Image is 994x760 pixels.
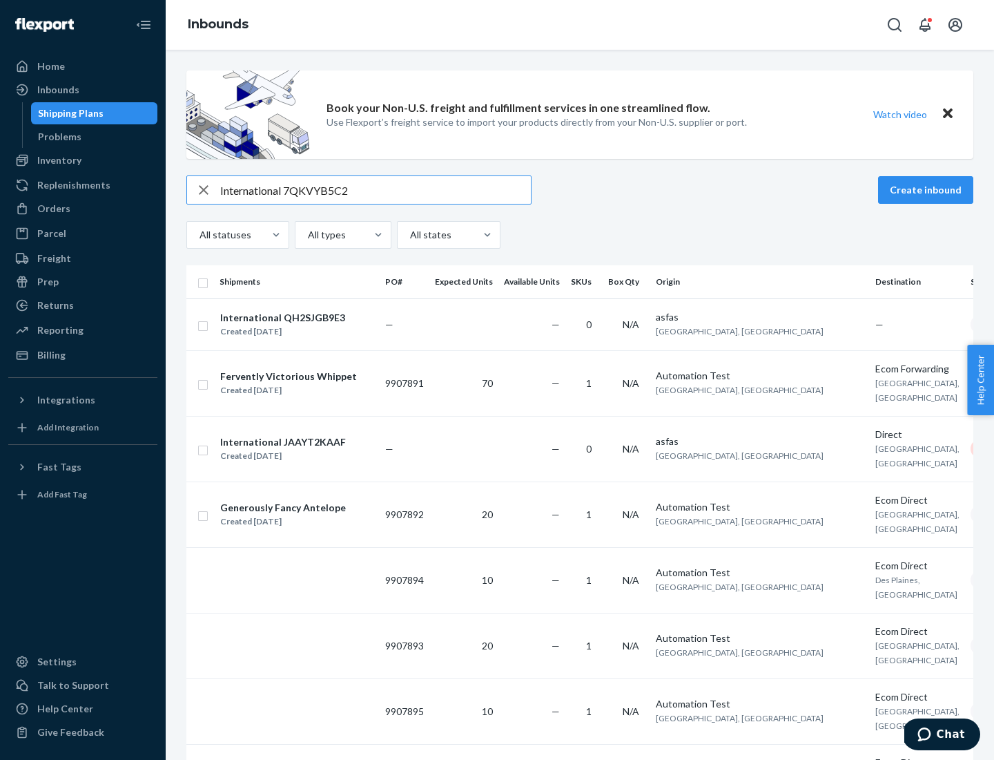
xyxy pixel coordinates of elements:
[875,428,959,441] div: Direct
[942,11,969,39] button: Open account menu
[380,265,429,298] th: PO#
[8,417,157,439] a: Add Integration
[552,443,560,455] span: —
[623,509,639,520] span: N/A
[967,345,994,415] button: Help Center
[656,435,864,448] div: asfas
[875,319,884,330] span: —
[31,126,158,148] a: Problems
[38,130,81,144] div: Problems
[8,698,157,720] a: Help Center
[220,515,346,529] div: Created [DATE]
[37,655,77,669] div: Settings
[37,275,59,289] div: Prep
[656,566,864,580] div: Automation Test
[656,310,864,324] div: asfas
[37,202,70,216] div: Orders
[875,559,959,573] div: Ecom Direct
[220,325,345,339] div: Created [DATE]
[8,55,157,77] a: Home
[8,456,157,478] button: Fast Tags
[327,115,747,129] p: Use Flexport’s freight service to import your products directly from your Non-U.S. supplier or port.
[380,678,429,744] td: 9907895
[586,443,592,455] span: 0
[656,516,824,526] span: [GEOGRAPHIC_DATA], [GEOGRAPHIC_DATA]
[38,106,104,120] div: Shipping Plans
[875,575,957,600] span: Des Plaines, [GEOGRAPHIC_DATA]
[8,674,157,696] button: Talk to Support
[380,350,429,416] td: 9907891
[623,443,639,455] span: N/A
[380,547,429,613] td: 9907894
[37,421,99,433] div: Add Integration
[656,500,864,514] div: Automation Test
[429,265,498,298] th: Expected Units
[875,706,959,731] span: [GEOGRAPHIC_DATA], [GEOGRAPHIC_DATA]
[220,311,345,325] div: International QH2SJGB9E3
[37,460,81,474] div: Fast Tags
[37,678,109,692] div: Talk to Support
[875,362,959,376] div: Ecom Forwarding
[8,651,157,673] a: Settings
[31,102,158,124] a: Shipping Plans
[8,247,157,269] a: Freight
[380,482,429,547] td: 9907892
[8,389,157,411] button: Integrations
[37,153,81,167] div: Inventory
[8,149,157,171] a: Inventory
[875,640,959,665] span: [GEOGRAPHIC_DATA], [GEOGRAPHIC_DATA]
[875,509,959,534] span: [GEOGRAPHIC_DATA], [GEOGRAPHIC_DATA]
[870,265,965,298] th: Destination
[656,631,864,645] div: Automation Test
[565,265,603,298] th: SKUs
[8,222,157,245] a: Parcel
[482,705,493,717] span: 10
[881,11,908,39] button: Open Search Box
[220,383,357,397] div: Created [DATE]
[37,298,74,312] div: Returns
[130,11,157,39] button: Close Navigation
[409,228,410,242] input: All states
[623,377,639,389] span: N/A
[552,705,560,717] span: —
[586,574,592,586] span: 1
[656,713,824,723] span: [GEOGRAPHIC_DATA], [GEOGRAPHIC_DATA]
[380,613,429,678] td: 9907893
[656,326,824,336] span: [GEOGRAPHIC_DATA], [GEOGRAPHIC_DATA]
[37,251,71,265] div: Freight
[656,697,864,711] div: Automation Test
[37,83,79,97] div: Inbounds
[586,319,592,330] span: 0
[220,449,346,463] div: Created [DATE]
[8,344,157,366] a: Billing
[623,574,639,586] span: N/A
[864,104,936,124] button: Watch video
[327,100,710,116] p: Book your Non-U.S. freight and fulfillment services in one streamlined flow.
[656,385,824,395] span: [GEOGRAPHIC_DATA], [GEOGRAPHIC_DATA]
[37,178,110,192] div: Replenishments
[37,725,104,739] div: Give Feedback
[656,582,824,592] span: [GEOGRAPHIC_DATA], [GEOGRAPHIC_DATA]
[623,705,639,717] span: N/A
[603,265,650,298] th: Box Qty
[875,690,959,704] div: Ecom Direct
[15,18,74,32] img: Flexport logo
[8,271,157,293] a: Prep
[586,640,592,652] span: 1
[623,319,639,330] span: N/A
[656,369,864,383] div: Automation Test
[198,228,199,242] input: All statuses
[37,323,84,337] div: Reporting
[177,5,260,45] ol: breadcrumbs
[37,59,65,73] div: Home
[875,444,959,468] span: [GEOGRAPHIC_DATA], [GEOGRAPHIC_DATA]
[904,719,980,753] iframe: Opens a widget where you can chat to one of our agents
[37,488,87,500] div: Add Fast Tag
[37,348,66,362] div: Billing
[385,319,393,330] span: —
[875,625,959,638] div: Ecom Direct
[8,319,157,341] a: Reporting
[8,198,157,220] a: Orders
